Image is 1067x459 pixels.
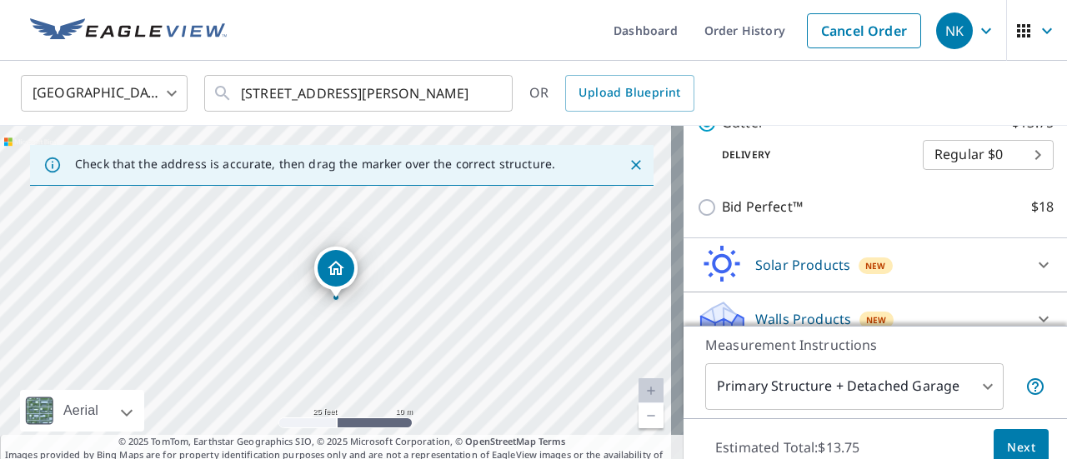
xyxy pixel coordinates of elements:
[465,435,535,447] a: OpenStreetMap
[936,12,973,49] div: NK
[579,82,680,103] span: Upload Blueprint
[697,245,1054,285] div: Solar ProductsNew
[565,75,694,112] a: Upload Blueprint
[722,197,803,217] p: Bid Perfect™
[241,70,478,117] input: Search by address or latitude-longitude
[705,335,1045,355] p: Measurement Instructions
[75,157,555,172] p: Check that the address is accurate, then drag the marker over the correct structure.
[1031,197,1054,217] p: $18
[755,309,851,329] p: Walls Products
[314,247,358,298] div: Dropped pin, building 1, Residential property, 18 Coles Rd Cromwell, CT 06416
[58,390,103,432] div: Aerial
[865,259,886,272] span: New
[755,255,850,275] p: Solar Products
[1025,377,1045,397] span: Your report will include the primary structure and a detached garage if one exists.
[1007,437,1035,458] span: Next
[705,363,1004,410] div: Primary Structure + Detached Garage
[118,435,566,449] span: © 2025 TomTom, Earthstar Geographics SIO, © 2025 Microsoft Corporation, ©
[639,378,664,403] a: Current Level 20, Zoom In Disabled
[30,18,227,43] img: EV Logo
[807,13,921,48] a: Cancel Order
[697,147,923,162] p: Delivery
[539,435,566,447] a: Terms
[866,313,887,327] span: New
[639,403,664,428] a: Current Level 20, Zoom Out
[697,299,1054,339] div: Walls ProductsNew
[20,390,144,432] div: Aerial
[21,70,188,117] div: [GEOGRAPHIC_DATA]
[529,75,694,112] div: OR
[923,132,1054,178] div: Regular $0
[625,154,647,176] button: Close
